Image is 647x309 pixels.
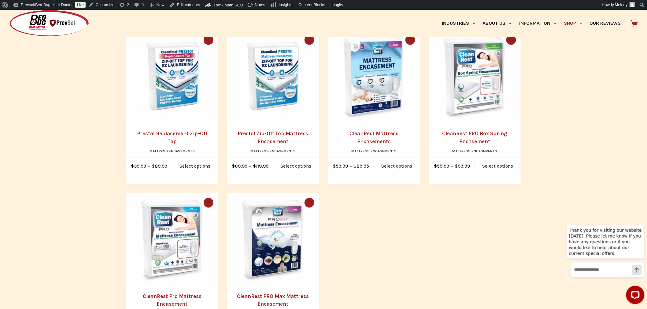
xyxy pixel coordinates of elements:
bdi: 69.99 [232,163,247,169]
bdi: 89.99 [152,163,168,169]
button: Quick view toggle [204,35,213,45]
a: CleanRest Mattress Encasements [349,130,398,144]
a: Select options for “CleanRest PRO Box Spring Encasement” [475,158,521,175]
a: Presto! Replacement Zip-Off Top [137,130,207,144]
button: Quick view toggle [305,198,314,208]
a: CleanRest PRO Box Spring Encasement [442,130,508,144]
span: – [148,162,150,170]
a: Shop [560,10,586,37]
a: Presto! Zip-Off Top Mattress Encasement [238,130,309,144]
button: Quick view toggle [204,198,213,208]
button: Quick view toggle [506,35,516,45]
a: Select options for “Presto! Replacement Zip-Off Top” [172,158,218,175]
nav: Primary [438,10,625,37]
span: – [350,162,352,170]
iframe: LiveChat chat widget [562,219,647,309]
span: $ [152,163,155,169]
a: CleanRest PRO Box Spring Encasement [429,31,521,122]
a: CleanRest Mattress Encasements [328,31,420,122]
span: $ [455,163,458,169]
bdi: 59.99 [434,163,449,169]
span: $ [434,163,437,169]
span: Rank Math SEO [214,3,243,7]
span: Insights [279,2,293,7]
a: CleanRest PRO Max Mattress Encasement [237,293,309,307]
a: CleanRest Pro Mattress Encasement [143,293,201,307]
a: Mattress Encasements [351,149,397,153]
bdi: 59.99 [333,163,348,169]
bdi: 39.99 [131,163,146,169]
a: Mattress Encasements [452,149,497,153]
a: Select options for “CleanRest Mattress Encasements” [374,158,420,175]
button: Quick view toggle [405,35,415,45]
span: $ [354,163,357,169]
span: $ [232,163,235,169]
a: CleanRest PRO Max Mattress Encasement [227,193,319,285]
span: – [249,162,251,170]
a: Industries [438,10,479,37]
bdi: 99.99 [455,163,470,169]
a: Presto! Zip-Off Top Mattress Encasement [227,31,319,122]
a: Live [75,2,86,8]
span: $ [333,163,336,169]
a: Presto! Replacement Zip-Off Top [126,31,218,122]
a: Our Reviews [586,10,625,37]
span: $ [253,163,256,169]
bdi: 119.99 [253,163,268,169]
a: Mattress Encasements [150,149,195,153]
bdi: 89.95 [354,163,369,169]
span: Melody [615,2,628,7]
a: Mattress Encasements [250,149,296,153]
a: About Us [479,10,515,37]
a: Information [516,10,560,37]
span: $ [131,163,134,169]
a: Select options for “Presto! Zip-Off Top Mattress Encasement” [273,158,319,175]
button: Quick view toggle [305,35,314,45]
a: CleanRest Pro Mattress Encasement [126,193,218,285]
span: – [451,162,453,170]
img: Prevsol/Bed Bug Heat Doctor [9,10,89,37]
